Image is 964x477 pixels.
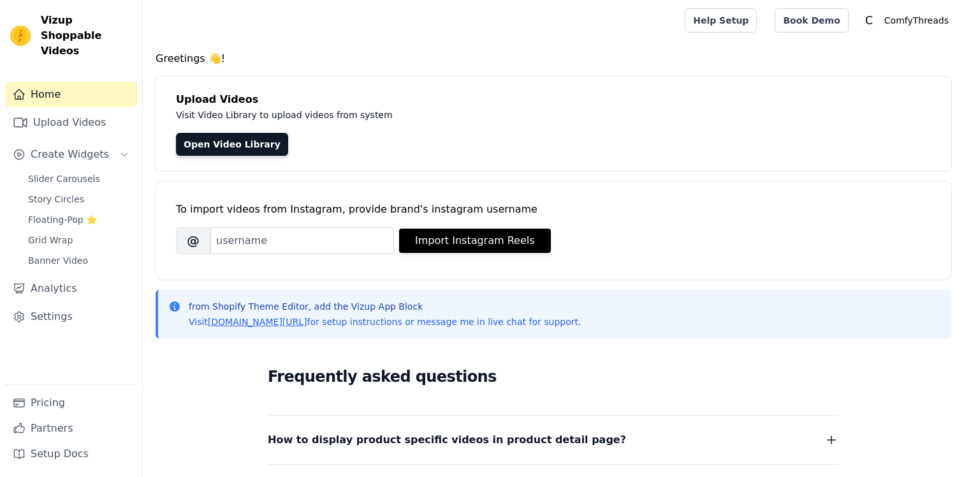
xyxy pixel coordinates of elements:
[210,227,394,254] input: username
[775,8,848,33] a: Book Demo
[28,193,84,206] span: Story Circles
[208,317,307,327] a: [DOMAIN_NAME][URL]
[20,170,137,188] a: Slider Carousels
[176,133,288,156] a: Open Video Library
[20,190,137,208] a: Story Circles
[268,364,839,390] h2: Frequently asked questions
[5,110,137,135] a: Upload Videos
[5,390,137,416] a: Pricing
[28,213,97,226] span: Floating-Pop ⭐
[28,254,88,267] span: Banner Video
[5,416,137,441] a: Partners
[28,234,73,246] span: Grid Wrap
[399,229,551,253] button: Import Instagram Reels
[176,202,931,217] div: To import videos from Instagram, provide brand's instagram username
[10,26,31,46] img: Vizup
[268,431,626,449] span: How to display product specific videos in product detail page?
[189,300,581,313] p: from Shopify Theme Editor, add the Vizup App Block
[176,107,747,123] p: Visit Video Library to upload videos from system
[31,147,109,162] span: Create Widgets
[879,9,954,32] p: ComfyThreads
[20,211,137,229] a: Floating-Pop ⭐
[20,252,137,269] a: Banner Video
[176,227,210,254] span: @
[156,51,951,66] h4: Greetings 👋!
[5,82,137,107] a: Home
[41,13,132,59] span: Vizup Shoppable Videos
[5,441,137,467] a: Setup Docs
[859,9,954,32] button: C ComfyThreads
[685,8,757,33] a: Help Setup
[268,431,839,449] button: How to display product specific videos in product detail page?
[176,92,931,107] h4: Upload Videos
[28,172,100,185] span: Slider Carousels
[20,231,137,249] a: Grid Wrap
[189,315,581,328] p: Visit for setup instructions or message me in live chat for support.
[5,304,137,329] a: Settings
[5,142,137,167] button: Create Widgets
[5,276,137,301] a: Analytics
[865,14,873,27] text: C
